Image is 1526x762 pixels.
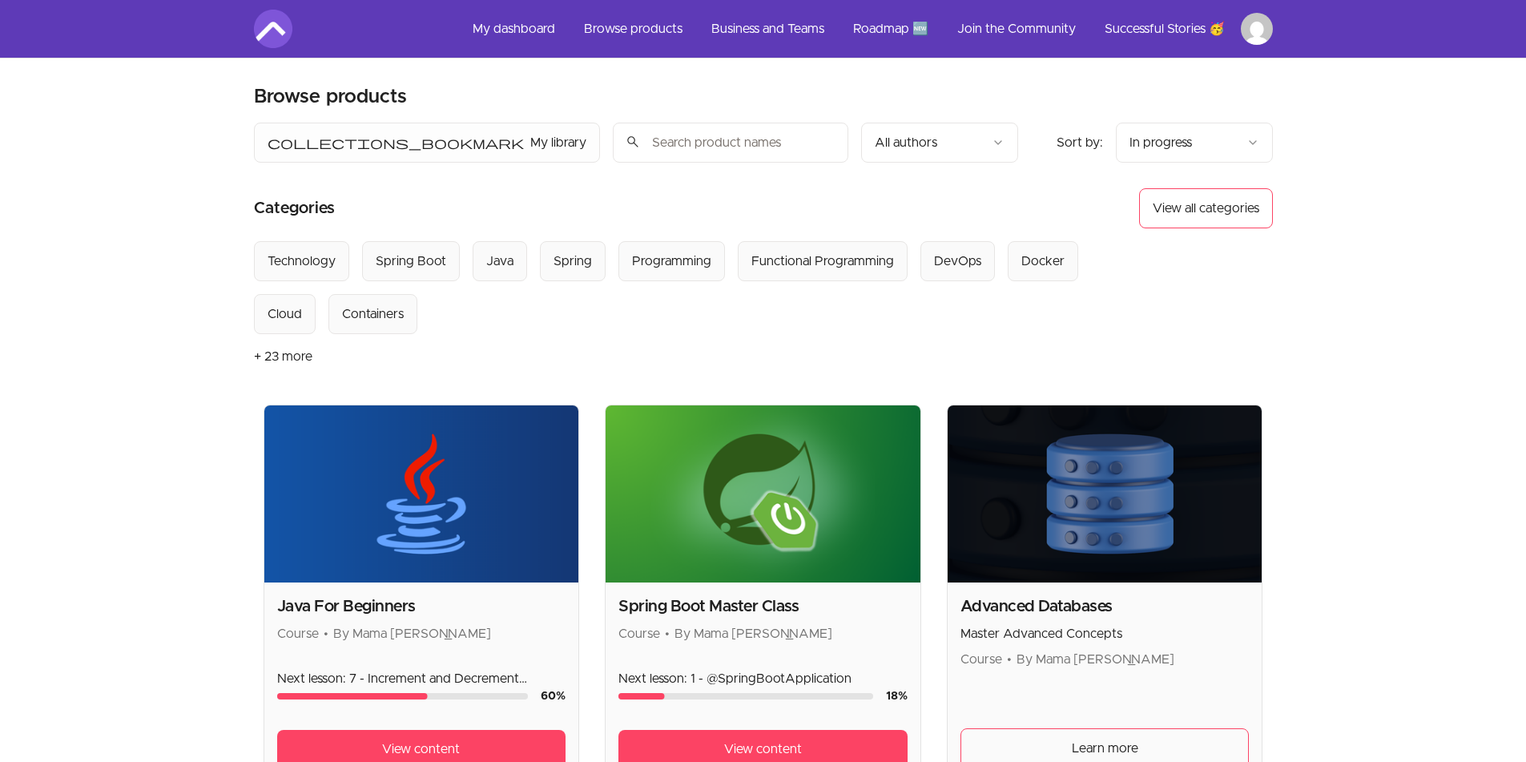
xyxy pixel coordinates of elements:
[699,10,837,48] a: Business and Teams
[460,10,1273,48] nav: Main
[1021,252,1065,271] div: Docker
[1092,10,1238,48] a: Successful Stories 🥳
[618,669,908,688] p: Next lesson: 1 - @SpringBootApplication
[1241,13,1273,45] img: Profile image for Dmitry Chigir
[324,627,328,640] span: •
[606,405,920,583] img: Product image for Spring Boot Master Class
[268,252,336,271] div: Technology
[1139,188,1273,228] button: View all categories
[1007,653,1012,666] span: •
[1057,136,1103,149] span: Sort by:
[618,595,908,618] h2: Spring Boot Master Class
[674,627,832,640] span: By Mama [PERSON_NAME]
[254,188,335,228] h2: Categories
[1017,653,1174,666] span: By Mama [PERSON_NAME]
[665,627,670,640] span: •
[268,304,302,324] div: Cloud
[960,595,1250,618] h2: Advanced Databases
[541,691,566,702] span: 60 %
[277,595,566,618] h2: Java For Beginners
[277,693,529,700] div: Course progress
[460,10,568,48] a: My dashboard
[613,123,848,163] input: Search product names
[571,10,695,48] a: Browse products
[254,123,600,163] button: Filter by My library
[751,252,894,271] div: Functional Programming
[254,334,312,379] button: + 23 more
[382,740,460,759] span: View content
[264,405,579,583] img: Product image for Java For Beginners
[960,653,1002,666] span: Course
[618,693,873,700] div: Course progress
[333,627,491,640] span: By Mama [PERSON_NAME]
[342,304,404,324] div: Containers
[934,252,981,271] div: DevOps
[254,84,407,110] h2: Browse products
[554,252,592,271] div: Spring
[632,252,711,271] div: Programming
[944,10,1089,48] a: Join the Community
[626,131,640,153] span: search
[886,691,908,702] span: 18 %
[268,133,524,152] span: collections_bookmark
[486,252,513,271] div: Java
[277,669,566,688] p: Next lesson: 7 - Increment and Decrement Operators
[960,624,1250,643] p: Master Advanced Concepts
[254,10,292,48] img: Amigoscode logo
[840,10,941,48] a: Roadmap 🆕
[618,627,660,640] span: Course
[724,740,802,759] span: View content
[1072,739,1138,758] span: Learn more
[1116,123,1273,163] button: Product sort options
[277,627,319,640] span: Course
[948,405,1262,583] img: Product image for Advanced Databases
[861,123,1018,163] button: Filter by author
[376,252,446,271] div: Spring Boot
